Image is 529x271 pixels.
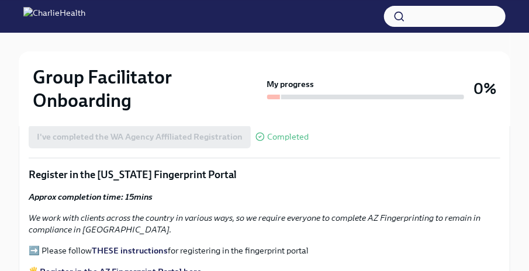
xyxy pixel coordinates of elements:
[267,133,309,141] span: Completed
[29,168,500,182] p: Register in the [US_STATE] Fingerprint Portal
[23,7,85,26] img: CharlieHealth
[29,245,500,256] p: ➡️ Please follow for registering in the fingerprint portal
[29,213,480,235] em: We work with clients across the country in various ways, so we require everyone to complete AZ Fi...
[92,245,168,256] a: THESE instructions
[267,78,314,90] strong: My progress
[33,65,262,112] h2: Group Facilitator Onboarding
[473,78,496,99] h3: 0%
[29,192,153,202] strong: Approx completion time: 15mins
